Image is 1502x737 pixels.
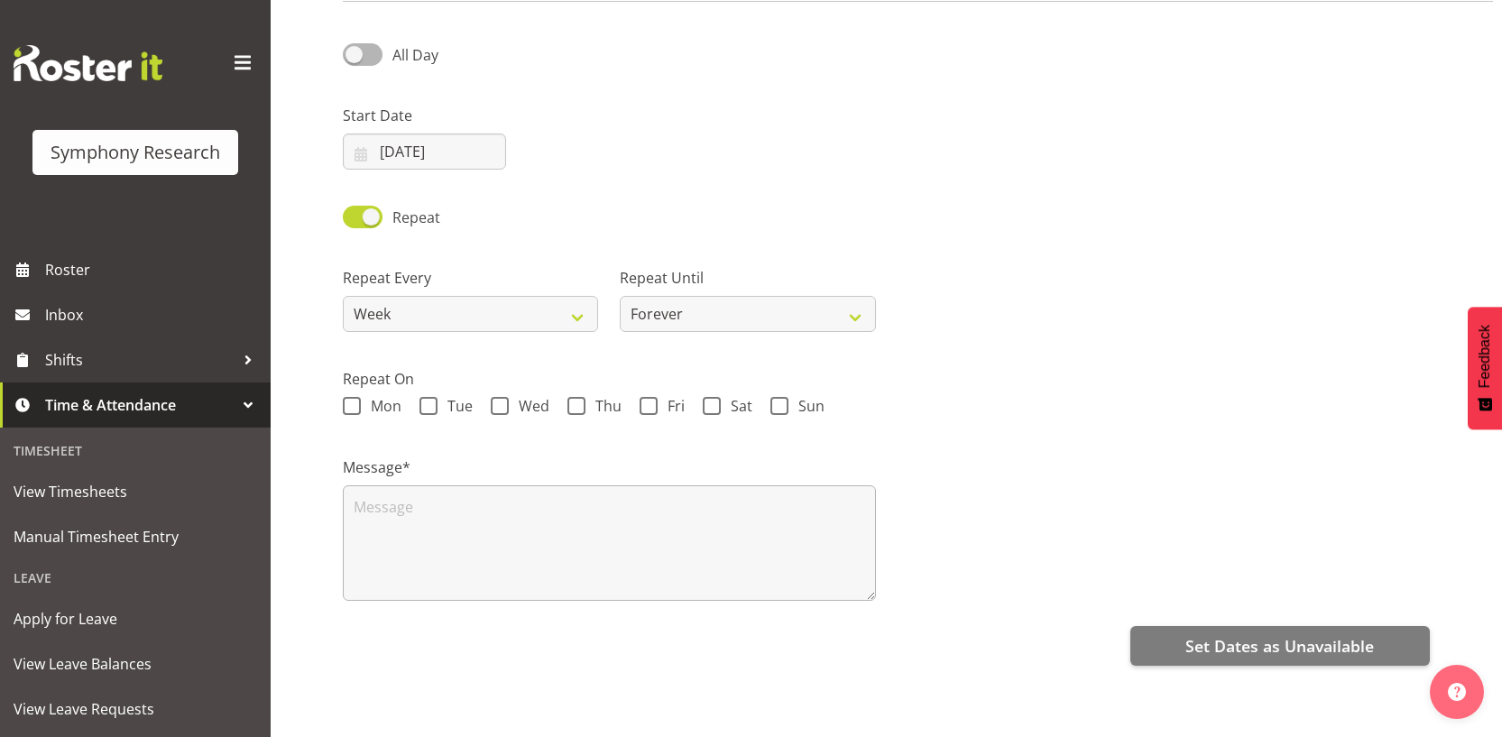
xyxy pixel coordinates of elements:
[1130,626,1430,666] button: Set Dates as Unavailable
[1477,325,1493,388] span: Feedback
[721,397,752,415] span: Sat
[14,478,257,505] span: View Timesheets
[585,397,622,415] span: Thu
[14,523,257,550] span: Manual Timesheet Entry
[45,301,262,328] span: Inbox
[1468,307,1502,429] button: Feedback - Show survey
[382,207,440,228] span: Repeat
[392,45,438,65] span: All Day
[14,650,257,677] span: View Leave Balances
[343,105,506,126] label: Start Date
[51,139,220,166] div: Symphony Research
[14,45,162,81] img: Rosterit website logo
[1448,683,1466,701] img: help-xxl-2.png
[5,559,266,596] div: Leave
[343,456,876,478] label: Message*
[788,397,825,415] span: Sun
[45,392,235,419] span: Time & Attendance
[343,368,1430,390] label: Repeat On
[14,605,257,632] span: Apply for Leave
[5,469,266,514] a: View Timesheets
[509,397,549,415] span: Wed
[5,596,266,641] a: Apply for Leave
[5,641,266,686] a: View Leave Balances
[5,686,266,732] a: View Leave Requests
[343,267,598,289] label: Repeat Every
[5,432,266,469] div: Timesheet
[14,696,257,723] span: View Leave Requests
[438,397,473,415] span: Tue
[361,397,401,415] span: Mon
[343,134,506,170] input: Click to select...
[45,256,262,283] span: Roster
[658,397,685,415] span: Fri
[45,346,235,373] span: Shifts
[1185,634,1374,658] span: Set Dates as Unavailable
[5,514,266,559] a: Manual Timesheet Entry
[620,267,875,289] label: Repeat Until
